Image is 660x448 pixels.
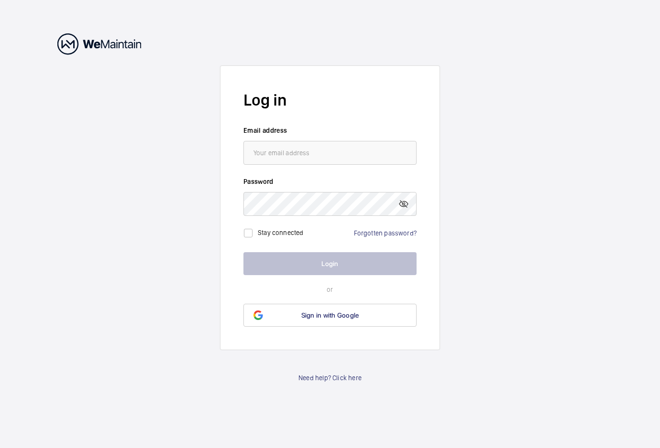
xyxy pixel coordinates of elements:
[243,126,417,135] label: Email address
[243,89,417,111] h2: Log in
[243,285,417,294] p: or
[243,141,417,165] input: Your email address
[298,373,362,383] a: Need help? Click here
[258,229,304,236] label: Stay connected
[243,177,417,186] label: Password
[301,311,359,319] span: Sign in with Google
[243,252,417,275] button: Login
[354,229,417,237] a: Forgotten password?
